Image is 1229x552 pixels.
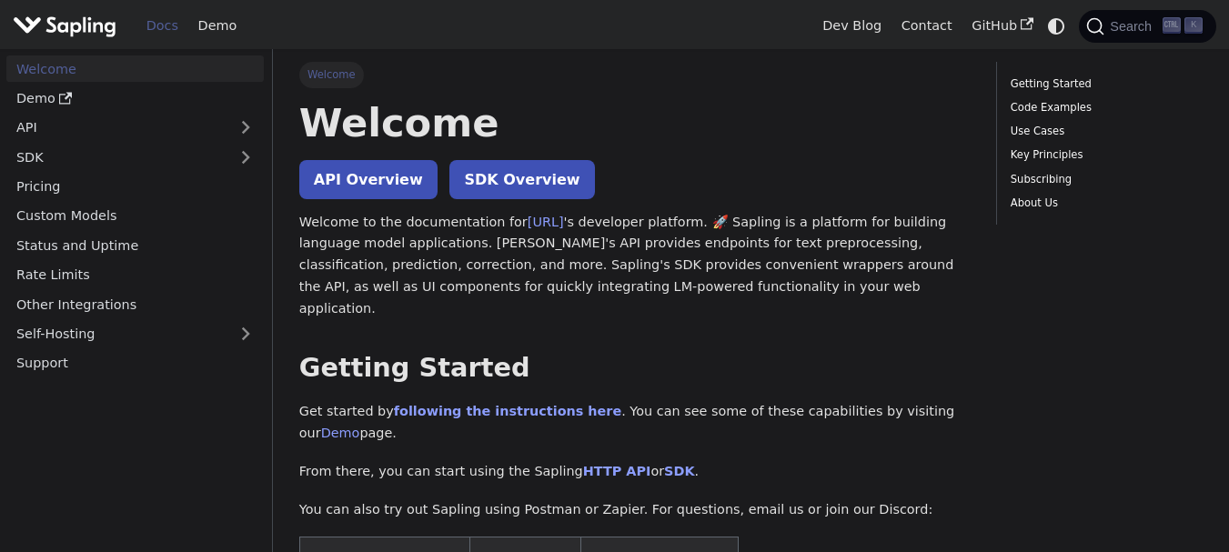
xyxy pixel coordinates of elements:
p: You can also try out Sapling using Postman or Zapier. For questions, email us or join our Discord: [299,499,971,521]
a: HTTP API [583,464,651,478]
a: Demo [188,12,247,40]
a: [URL] [528,215,564,229]
button: Expand sidebar category 'SDK' [227,144,264,170]
a: Use Cases [1011,123,1196,140]
a: Code Examples [1011,99,1196,116]
span: Welcome [299,62,364,87]
a: Self-Hosting [6,321,264,347]
a: Demo [321,426,360,440]
a: Contact [892,12,962,40]
a: Subscribing [1011,171,1196,188]
a: API Overview [299,160,438,199]
a: Key Principles [1011,146,1196,164]
a: Pricing [6,174,264,200]
a: Welcome [6,55,264,82]
a: Docs [136,12,188,40]
a: Status and Uptime [6,232,264,258]
a: Rate Limits [6,262,264,288]
a: following the instructions here [394,404,621,418]
img: Sapling.ai [13,13,116,39]
span: Search [1104,19,1163,34]
a: Other Integrations [6,291,264,317]
a: Support [6,350,264,376]
button: Expand sidebar category 'API' [227,115,264,141]
a: Getting Started [1011,75,1196,93]
a: SDK Overview [449,160,594,199]
a: Demo [6,85,264,112]
a: SDK [6,144,227,170]
button: Search (Ctrl+K) [1079,10,1215,43]
h2: Getting Started [299,352,971,385]
h1: Welcome [299,98,971,147]
kbd: K [1184,17,1203,34]
a: SDK [664,464,694,478]
button: Switch between dark and light mode (currently system mode) [1043,13,1070,39]
a: About Us [1011,195,1196,212]
a: API [6,115,227,141]
nav: Breadcrumbs [299,62,971,87]
a: Sapling.ai [13,13,123,39]
a: Dev Blog [812,12,891,40]
p: Get started by . You can see some of these capabilities by visiting our page. [299,401,971,445]
p: From there, you can start using the Sapling or . [299,461,971,483]
p: Welcome to the documentation for 's developer platform. 🚀 Sapling is a platform for building lang... [299,212,971,320]
a: GitHub [962,12,1043,40]
a: Custom Models [6,203,264,229]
